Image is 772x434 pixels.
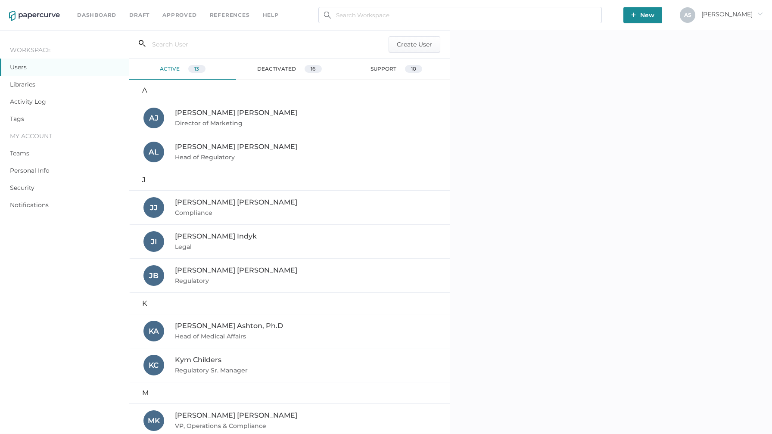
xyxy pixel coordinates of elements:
[175,332,248,340] span: Head of Medical Affairs
[10,115,24,123] a: Tags
[10,81,35,88] a: Libraries
[149,361,159,369] span: K C
[146,36,357,53] input: Search User
[175,243,193,251] span: Legal
[389,40,440,48] a: Create User
[129,10,149,20] a: Draft
[10,98,46,105] a: Activity Log
[149,271,159,280] span: J B
[343,59,450,80] div: support
[149,114,159,122] span: A J
[175,277,211,285] span: Regulatory
[631,7,654,23] span: New
[129,348,450,382] a: KCKym ChildersRegulatory Sr. Manager
[701,10,763,18] span: [PERSON_NAME]
[129,382,450,404] div: M
[175,198,297,206] span: [PERSON_NAME] [PERSON_NAME]
[10,184,34,192] a: Security
[175,153,237,161] span: Head of Regulatory
[175,119,244,127] span: Director of Marketing
[236,59,343,80] div: deactivated
[324,12,331,19] img: search.bf03fe8b.svg
[175,232,257,240] span: [PERSON_NAME] Indyk
[77,10,116,20] a: Dashboard
[684,12,691,18] span: A S
[149,327,159,335] span: K A
[175,322,283,330] span: [PERSON_NAME] Ashton, Ph.D
[148,416,160,425] span: M K
[411,65,416,72] span: 10
[210,10,250,20] a: References
[175,366,249,374] span: Regulatory Sr. Manager
[389,36,440,53] button: Create User
[757,11,763,17] i: arrow_right
[150,203,158,212] span: J J
[175,143,297,151] span: [PERSON_NAME] [PERSON_NAME]
[129,169,450,191] div: J
[129,80,450,101] div: A
[194,65,199,72] span: 13
[139,40,146,47] i: search_left
[10,201,49,209] a: Notifications
[175,209,214,217] span: Compliance
[175,266,297,274] span: [PERSON_NAME] [PERSON_NAME]
[397,37,432,52] span: Create User
[129,293,450,314] div: K
[631,12,636,17] img: plus-white.e19ec114.svg
[175,411,297,419] span: [PERSON_NAME] [PERSON_NAME]
[149,148,159,156] span: A L
[129,101,450,135] a: AJ[PERSON_NAME] [PERSON_NAME]Director of Marketing
[129,225,450,259] a: JI[PERSON_NAME] IndykLegal
[162,10,196,20] a: Approved
[623,7,662,23] button: New
[129,135,450,169] a: AL[PERSON_NAME] [PERSON_NAME]Head of Regulatory
[129,191,450,225] a: JJ[PERSON_NAME] [PERSON_NAME]Compliance
[311,65,315,72] span: 16
[175,108,297,117] span: [PERSON_NAME] [PERSON_NAME]
[129,314,450,348] a: KA[PERSON_NAME] Ashton, Ph.DHead of Medical Affairs
[175,422,268,430] span: VP, Operations & Compliance
[151,237,157,246] span: J I
[10,63,27,71] a: Users
[9,11,60,21] img: papercurve-logo-colour.7244d18c.svg
[175,356,221,364] span: Kym Childers
[10,167,50,174] a: Personal Info
[129,59,236,80] div: active
[263,10,279,20] div: help
[129,259,450,293] a: JB[PERSON_NAME] [PERSON_NAME]Regulatory
[10,149,29,157] a: Teams
[318,7,602,23] input: Search Workspace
